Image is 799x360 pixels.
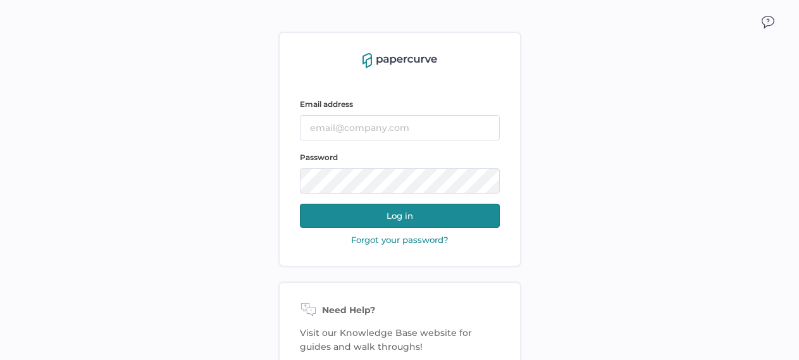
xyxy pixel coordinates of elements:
button: Log in [300,204,500,228]
img: need-help-icon.d526b9f7.svg [300,303,317,318]
button: Forgot your password? [347,234,452,245]
input: email@company.com [300,115,500,140]
span: Email address [300,99,353,109]
img: icon_chat.2bd11823.svg [762,16,774,28]
div: Need Help? [300,303,500,318]
span: Password [300,152,338,162]
img: papercurve-logo-colour.7244d18c.svg [362,53,437,68]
